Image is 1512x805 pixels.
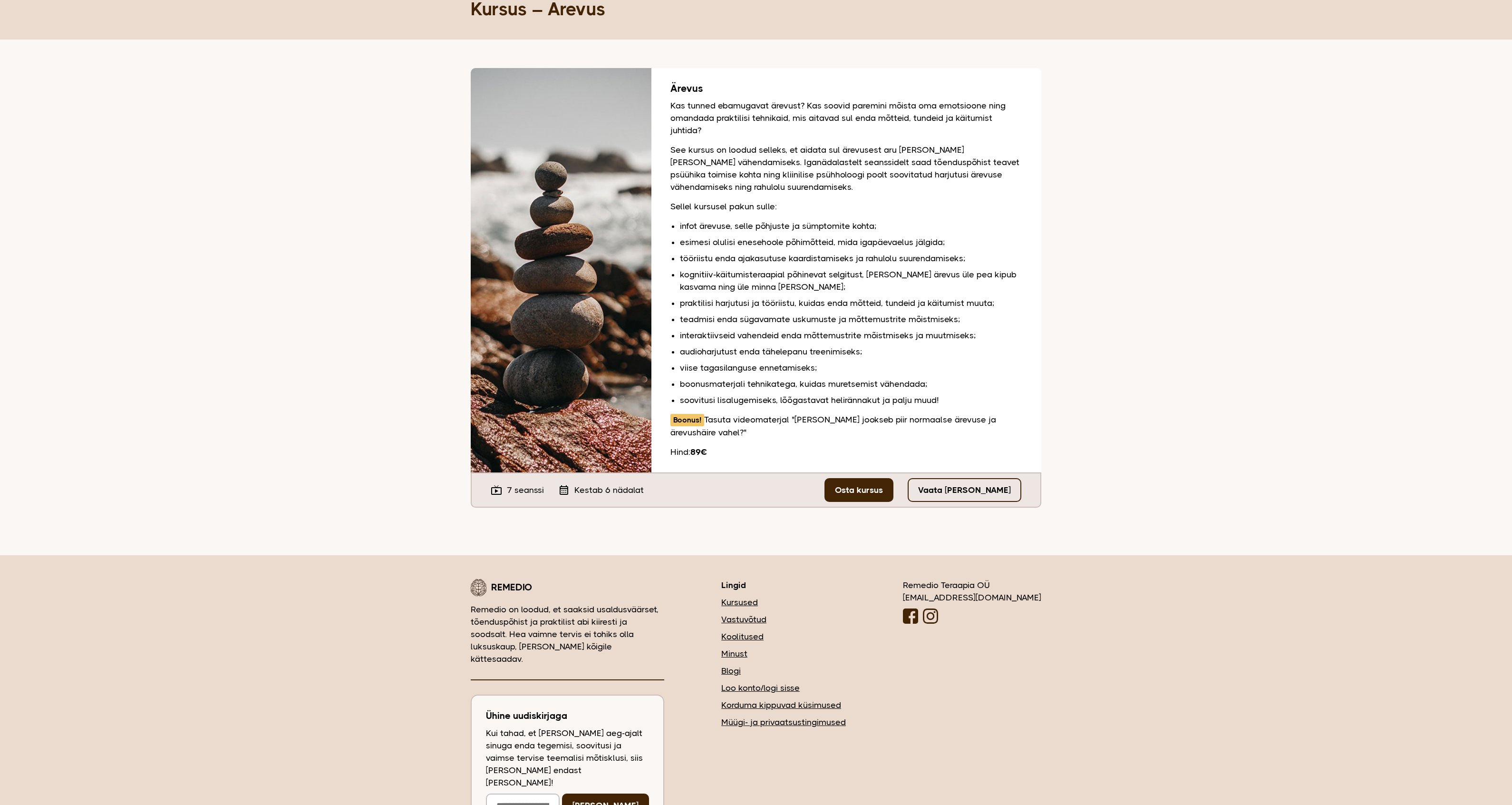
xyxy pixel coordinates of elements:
[471,579,486,596] img: Remedio logo
[486,727,649,789] div: Kui tahad, et [PERSON_NAME] aeg-ajalt sinuga enda tegemisi, soovitusi ja vaimse tervise teemalisi...
[721,613,846,626] a: Vastuvõtud
[670,446,1022,458] div: Hind:
[680,268,1022,293] li: kognitiiv-käitumisteraapial põhinevat selgitust, [PERSON_NAME] ärevus üle pea kipub kasvama ning ...
[923,609,938,624] img: Instagrammi logo
[680,297,1022,309] li: praktilisi harjutusi ja tööriistu, kuidas enda mõtteid, tundeid ja käitumist muuta;
[670,99,1022,137] p: Kas tunned ebamugavat ärevust? Kas soovid paremini mõista oma emotsioone ning omandada praktilisi...
[670,414,704,426] span: Boonus!
[471,579,664,596] div: Remedio
[558,484,644,496] div: Kestab 6 nädalat
[680,362,1022,374] li: viise tagasilanguse ennetamiseks;
[908,478,1021,502] a: Vaata [PERSON_NAME]
[670,413,1022,439] p: Tasuta videomaterjal "[PERSON_NAME] jookseb piir normaalse ärevuse ja ärevushäire vahel?"
[491,484,502,496] i: live_tv
[721,699,846,711] a: Korduma kippuvad küsimused
[721,579,846,591] h3: Lingid
[903,609,918,624] img: Facebooki logo
[670,144,1022,193] p: See kursus on loodud selleks, et aidata sul ärevusest aru [PERSON_NAME] [PERSON_NAME] vähendamise...
[824,478,893,502] a: Osta kursus
[680,252,1022,265] li: tööriistu enda ajakasutuse kaardistamiseks ja rahulolu suurendamiseks;
[721,630,846,643] a: Koolitused
[471,603,664,665] p: Remedio on loodud, et saaksid usaldusväärset, tõenduspõhist ja praktilist abi kiiresti ja soodsal...
[491,484,544,496] div: 7 seanssi
[721,596,846,609] a: Kursused
[680,394,1022,406] li: soovitusi lisalugemiseks, lõõgastavat helirännakut ja palju muud!
[670,82,1022,95] h2: Ärevus
[721,716,846,728] a: Müügi- ja privaatsustingimused
[680,345,1022,358] li: audioharjutust enda tähelepanu treenimiseks;
[903,591,1041,604] div: [EMAIL_ADDRESS][DOMAIN_NAME]
[471,68,651,472] img: Rannas teineteise peale hoolikalt laotud kivid, mis hoiavad tasakaalu
[903,579,1041,627] div: Remedio Teraapia OÜ
[680,378,1022,390] li: boonusmaterjali tehnikatega, kuidas muretsemist vähendada;
[680,220,1022,232] li: infot ärevuse, selle põhjuste ja sümptomite kohta;
[680,236,1022,248] li: esimesi olulisi enesehoole põhimõtteid, mida igapäevaelus jälgida;
[721,682,846,694] a: Loo konto/logi sisse
[670,200,1022,213] p: Sellel kursusel pakun sulle:
[558,484,570,496] i: calendar_month
[721,665,846,677] a: Blogi
[721,648,846,660] a: Minust
[690,447,707,457] b: 89€
[680,329,1022,342] li: interaktiivseid vahendeid enda mõttemustrite mõistmiseks ja muutmiseks;
[680,313,1022,325] li: teadmisi enda sügavamate uskumuste ja mõttemustrite mõistmiseks;
[486,710,649,722] h2: Ühine uudiskirjaga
